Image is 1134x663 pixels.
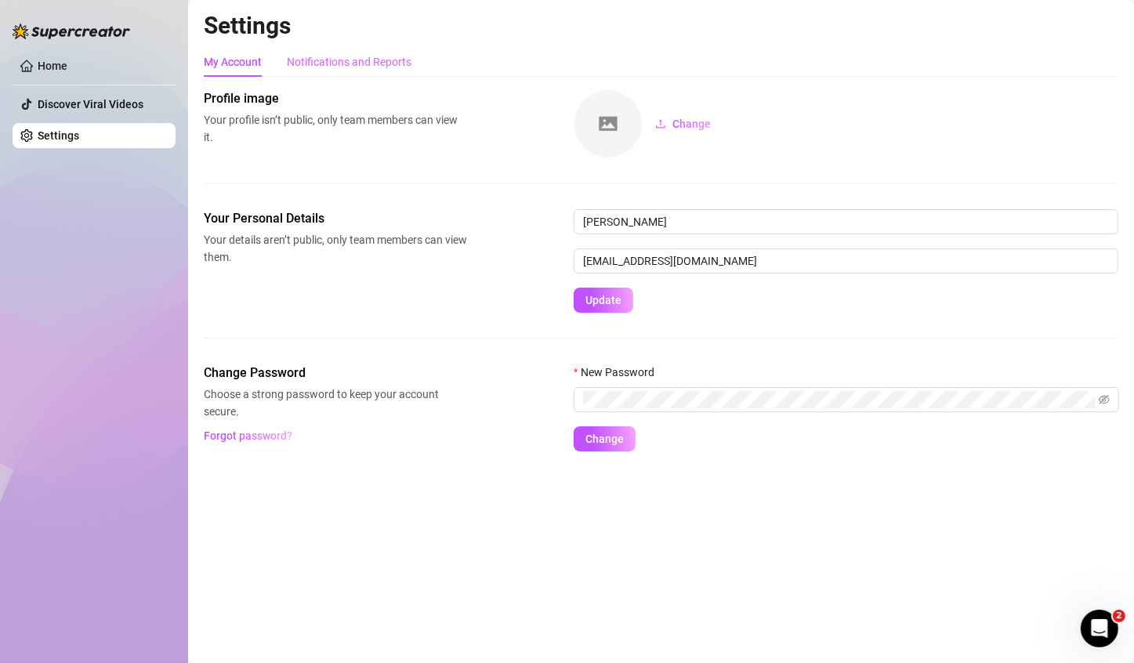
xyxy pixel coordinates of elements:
[204,11,1118,41] h2: Settings
[574,364,665,381] label: New Password
[1099,394,1110,405] span: eye-invisible
[643,111,723,136] button: Change
[655,118,666,129] span: upload
[204,111,467,146] span: Your profile isn’t public, only team members can view it.
[585,294,621,306] span: Update
[38,129,79,142] a: Settings
[583,391,1096,408] input: New Password
[13,24,130,39] img: logo-BBDzfeDw.svg
[574,288,633,313] button: Update
[204,53,262,71] div: My Account
[1113,610,1125,622] span: 2
[1081,610,1118,647] iframe: Intercom live chat
[574,90,642,158] img: square-placeholder.png
[574,248,1118,274] input: Enter new email
[204,364,467,382] span: Change Password
[204,423,293,448] button: Forgot password?
[287,53,411,71] div: Notifications and Reports
[38,98,143,110] a: Discover Viral Videos
[38,60,67,72] a: Home
[672,118,711,130] span: Change
[205,429,293,442] span: Forgot password?
[585,433,624,445] span: Change
[204,231,467,266] span: Your details aren’t public, only team members can view them.
[204,89,467,108] span: Profile image
[574,209,1118,234] input: Enter name
[204,209,467,228] span: Your Personal Details
[204,386,467,420] span: Choose a strong password to keep your account secure.
[574,426,636,451] button: Change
